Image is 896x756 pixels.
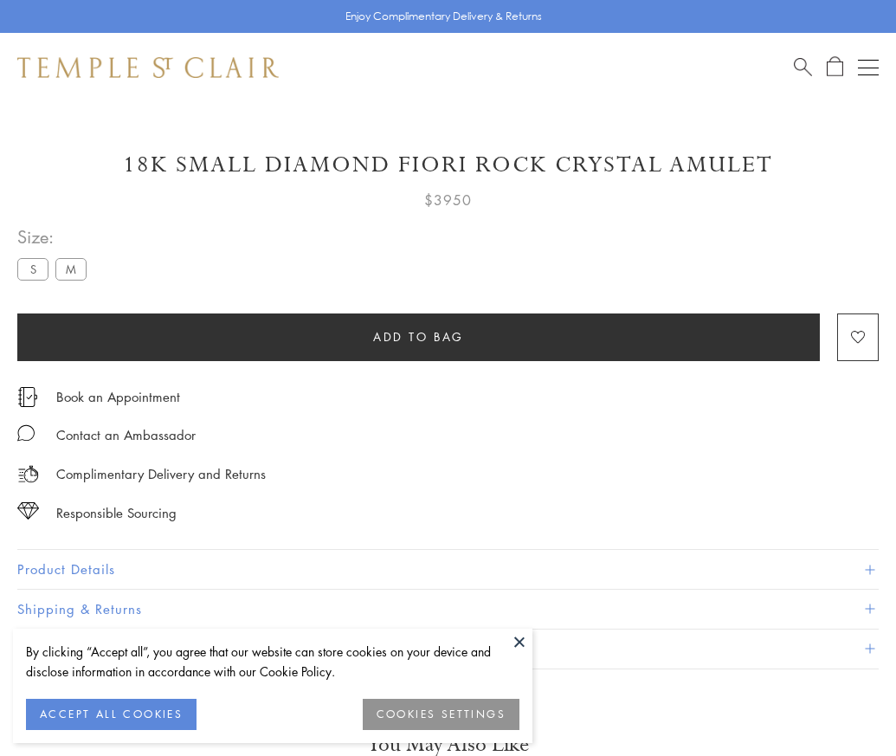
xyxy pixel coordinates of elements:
h1: 18K Small Diamond Fiori Rock Crystal Amulet [17,150,879,180]
span: Add to bag [373,327,464,346]
button: Product Details [17,550,879,589]
a: Open Shopping Bag [827,56,843,78]
button: Shipping & Returns [17,590,879,629]
img: icon_delivery.svg [17,463,39,485]
button: Open navigation [858,57,879,78]
button: ACCEPT ALL COOKIES [26,699,197,730]
img: Temple St. Clair [17,57,279,78]
a: Search [794,56,812,78]
button: Add to bag [17,313,820,361]
button: COOKIES SETTINGS [363,699,519,730]
p: Complimentary Delivery and Returns [56,463,266,485]
img: icon_appointment.svg [17,387,38,407]
span: $3950 [424,189,472,211]
label: M [55,258,87,280]
img: icon_sourcing.svg [17,502,39,520]
p: Enjoy Complimentary Delivery & Returns [345,8,542,25]
div: By clicking “Accept all”, you agree that our website can store cookies on your device and disclos... [26,642,519,682]
div: Contact an Ambassador [56,424,196,446]
div: Responsible Sourcing [56,502,177,524]
img: MessageIcon-01_2.svg [17,424,35,442]
span: Size: [17,223,93,251]
a: Book an Appointment [56,387,180,406]
label: S [17,258,48,280]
